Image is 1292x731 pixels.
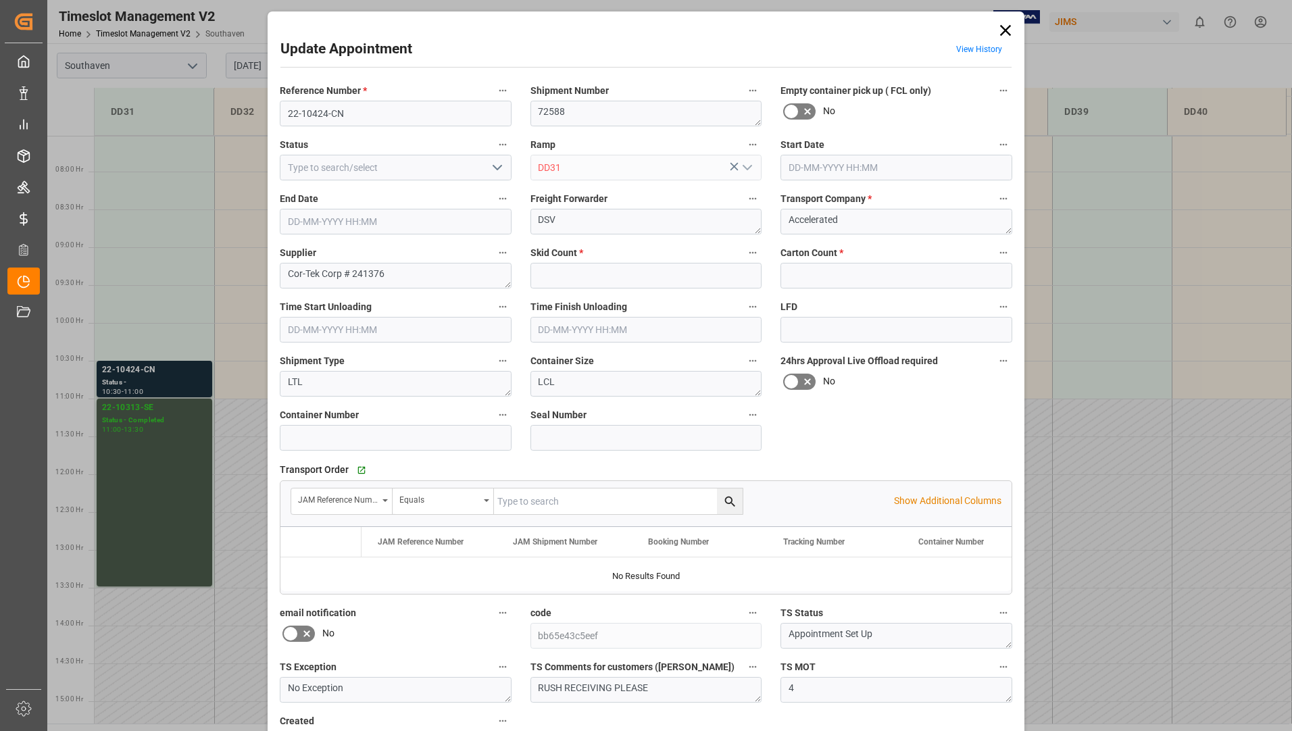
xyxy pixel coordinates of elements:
[744,82,762,99] button: Shipment Number
[530,660,735,674] span: TS Comments for customers ([PERSON_NAME])
[280,408,359,422] span: Container Number
[494,244,512,261] button: Supplier
[280,677,512,703] textarea: No Exception
[823,104,835,118] span: No
[513,537,597,547] span: JAM Shipment Number
[280,209,512,234] input: DD-MM-YYYY HH:MM
[291,488,393,514] button: open menu
[780,155,1012,180] input: DD-MM-YYYY HH:MM
[780,246,843,260] span: Carton Count
[530,371,762,397] textarea: LCL
[280,463,349,477] span: Transport Order
[648,537,709,547] span: Booking Number
[530,354,594,368] span: Container Size
[486,157,506,178] button: open menu
[322,626,334,640] span: No
[530,300,627,314] span: Time Finish Unloading
[780,192,872,206] span: Transport Company
[995,352,1012,370] button: 24hrs Approval Live Offload required
[280,246,316,260] span: Supplier
[530,138,555,152] span: Ramp
[378,537,464,547] span: JAM Reference Number
[717,488,743,514] button: search button
[780,138,824,152] span: Start Date
[494,298,512,316] button: Time Start Unloading
[995,82,1012,99] button: Empty container pick up ( FCL only)
[280,606,356,620] span: email notification
[995,190,1012,207] button: Transport Company *
[530,101,762,126] textarea: 72588
[530,209,762,234] textarea: DSV
[280,192,318,206] span: End Date
[744,298,762,316] button: Time Finish Unloading
[494,712,512,730] button: Created
[530,317,762,343] input: DD-MM-YYYY HH:MM
[780,300,797,314] span: LFD
[494,488,743,514] input: Type to search
[530,246,583,260] span: Skid Count
[530,606,551,620] span: code
[280,300,372,314] span: Time Start Unloading
[280,317,512,343] input: DD-MM-YYYY HH:MM
[995,658,1012,676] button: TS MOT
[780,354,938,368] span: 24hrs Approval Live Offload required
[280,155,512,180] input: Type to search/select
[494,658,512,676] button: TS Exception
[494,406,512,424] button: Container Number
[280,660,337,674] span: TS Exception
[780,209,1012,234] textarea: Accelerated
[530,84,609,98] span: Shipment Number
[280,714,314,728] span: Created
[780,606,823,620] span: TS Status
[995,244,1012,261] button: Carton Count *
[494,136,512,153] button: Status
[530,677,762,703] textarea: RUSH RECEIVING PLEASE
[780,677,1012,703] textarea: 4
[494,604,512,622] button: email notification
[530,155,762,180] input: Type to search/select
[783,537,845,547] span: Tracking Number
[995,604,1012,622] button: TS Status
[918,537,984,547] span: Container Number
[744,190,762,207] button: Freight Forwarder
[744,604,762,622] button: code
[280,354,345,368] span: Shipment Type
[744,352,762,370] button: Container Size
[399,490,479,506] div: Equals
[494,190,512,207] button: End Date
[280,138,308,152] span: Status
[494,352,512,370] button: Shipment Type
[280,39,412,60] h2: Update Appointment
[744,136,762,153] button: Ramp
[530,192,607,206] span: Freight Forwarder
[894,494,1001,508] p: Show Additional Columns
[995,136,1012,153] button: Start Date
[744,658,762,676] button: TS Comments for customers ([PERSON_NAME])
[280,371,512,397] textarea: LTL
[280,263,512,288] textarea: Cor-Tek Corp # 241376
[280,84,367,98] span: Reference Number
[744,244,762,261] button: Skid Count *
[744,406,762,424] button: Seal Number
[393,488,494,514] button: open menu
[823,374,835,388] span: No
[995,298,1012,316] button: LFD
[780,623,1012,649] textarea: Appointment Set Up
[530,408,587,422] span: Seal Number
[780,84,931,98] span: Empty container pick up ( FCL only)
[494,82,512,99] button: Reference Number *
[737,157,757,178] button: open menu
[298,490,378,506] div: JAM Reference Number
[780,660,816,674] span: TS MOT
[956,45,1002,54] a: View History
